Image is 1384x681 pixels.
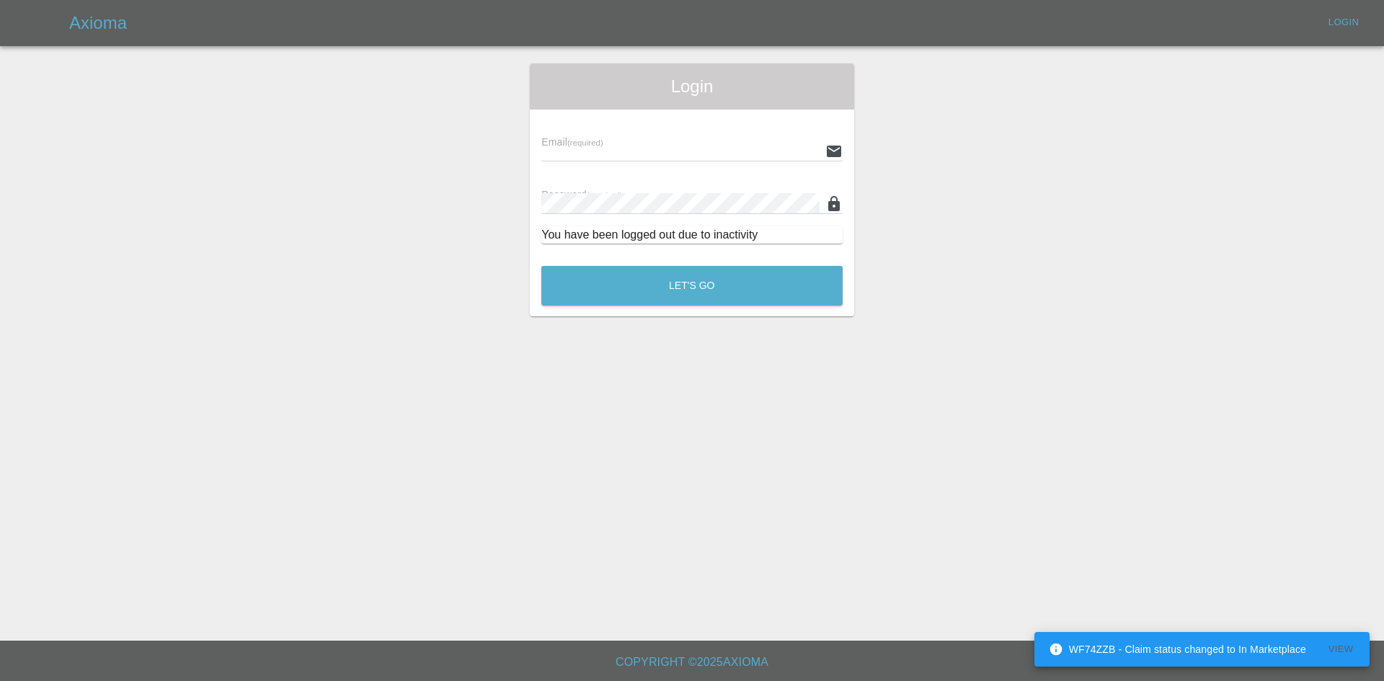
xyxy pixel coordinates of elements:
[1321,12,1367,34] a: Login
[541,75,843,98] span: Login
[1049,636,1306,662] div: WF74ZZB - Claim status changed to In Marketplace
[541,226,843,244] div: You have been logged out due to inactivity
[1318,638,1364,661] button: View
[69,12,127,35] h5: Axioma
[541,266,843,306] button: Let's Go
[541,189,622,200] span: Password
[12,652,1372,672] h6: Copyright © 2025 Axioma
[567,138,603,147] small: (required)
[587,191,623,200] small: (required)
[541,136,603,148] span: Email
